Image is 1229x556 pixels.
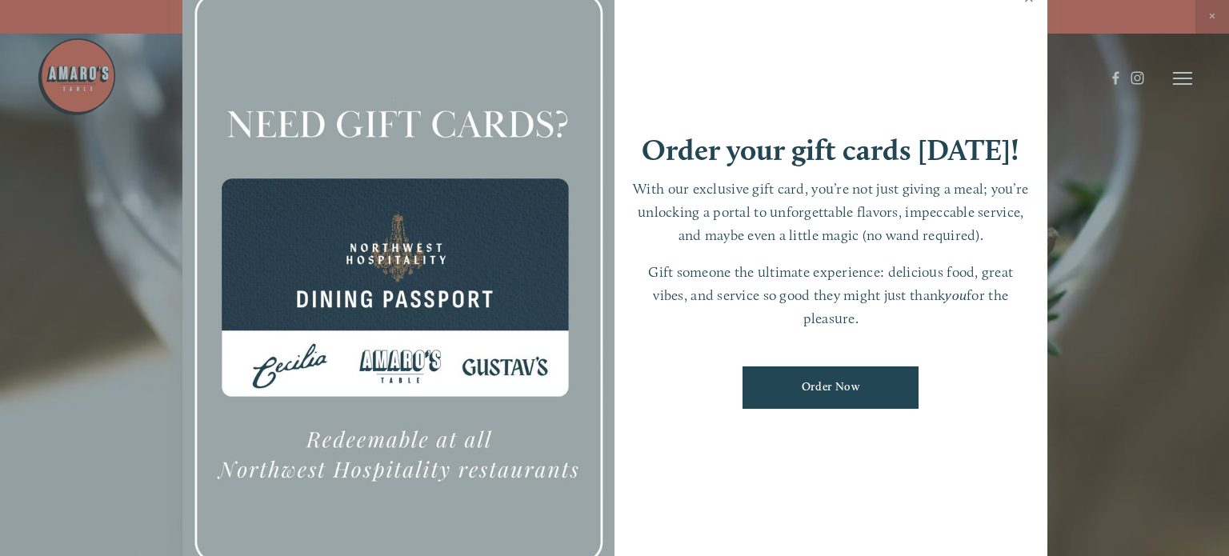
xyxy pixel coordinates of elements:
p: With our exclusive gift card, you’re not just giving a meal; you’re unlocking a portal to unforge... [631,178,1031,246]
p: Gift someone the ultimate experience: delicious food, great vibes, and service so good they might... [631,261,1031,330]
h1: Order your gift cards [DATE]! [642,135,1019,165]
em: you [945,286,967,303]
a: Order Now [743,366,919,409]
